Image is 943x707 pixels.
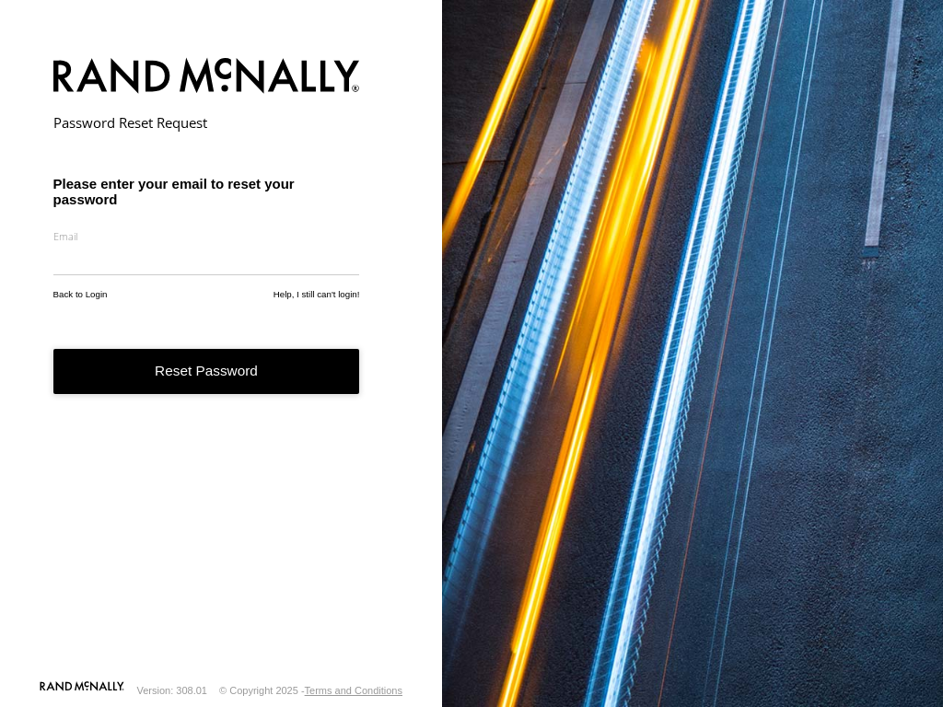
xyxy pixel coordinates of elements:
img: Rand McNally [53,54,360,101]
label: Email [53,229,360,243]
a: Terms and Conditions [305,685,402,696]
div: Version: 308.01 [137,685,207,696]
h2: Password Reset Request [53,113,360,132]
h3: Please enter your email to reset your password [53,176,360,207]
button: Reset Password [53,349,360,394]
a: Visit our Website [40,681,124,700]
a: Back to Login [53,289,108,299]
div: © Copyright 2025 - [219,685,402,696]
a: Help, I still can't login! [274,289,360,299]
